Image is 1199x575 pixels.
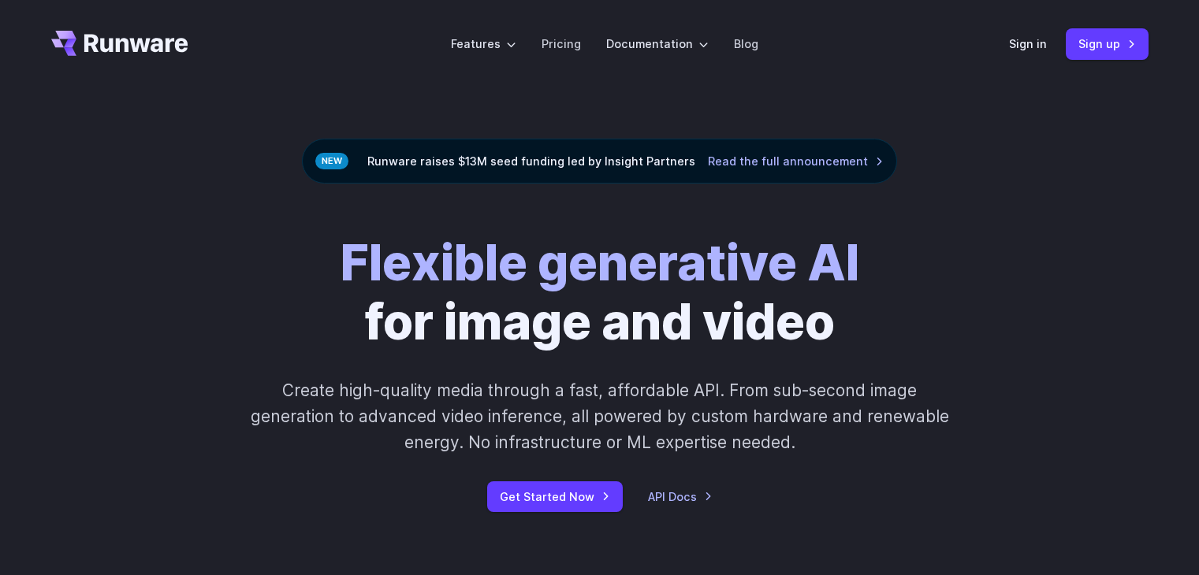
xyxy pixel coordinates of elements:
[708,152,884,170] a: Read the full announcement
[648,488,713,506] a: API Docs
[487,481,623,512] a: Get Started Now
[606,35,709,53] label: Documentation
[341,234,859,352] h1: for image and video
[302,139,897,184] div: Runware raises $13M seed funding led by Insight Partners
[734,35,758,53] a: Blog
[451,35,516,53] label: Features
[248,377,951,456] p: Create high-quality media through a fast, affordable API. From sub-second image generation to adv...
[542,35,581,53] a: Pricing
[1066,28,1149,59] a: Sign up
[51,31,188,56] a: Go to /
[1009,35,1047,53] a: Sign in
[341,233,859,292] strong: Flexible generative AI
